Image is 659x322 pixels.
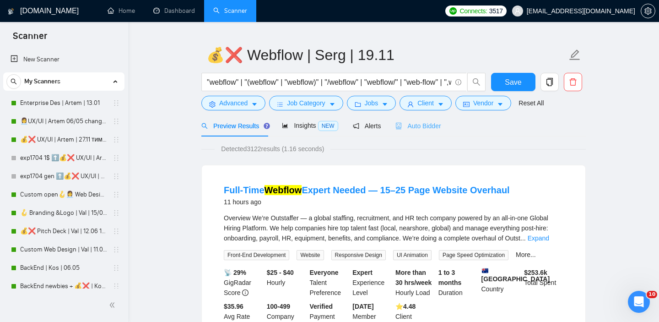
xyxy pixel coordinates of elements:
a: BackEnd newbies + 💰❌ | Kos | 06.05 [20,277,107,295]
span: Website [297,250,324,260]
span: robot [395,123,402,129]
span: Preview Results [201,122,267,130]
span: holder [113,118,120,125]
b: $25 - $40 [267,269,294,276]
span: folder [355,101,361,108]
b: Expert [352,269,373,276]
span: edit [569,49,581,61]
b: 1 to 3 months [438,269,462,286]
button: folderJobscaret-down [347,96,396,110]
span: caret-down [497,101,503,108]
b: [GEOGRAPHIC_DATA] [481,267,550,283]
iframe: Intercom live chat [628,291,650,313]
div: Hourly [265,267,308,298]
mark: Webflow [265,185,302,195]
span: setting [641,7,655,15]
span: Scanner [5,29,54,49]
span: search [468,78,485,86]
a: 💰❌ UX/UI | Artem | 27.11 тимчасово вимкнула [20,131,107,149]
span: copy [541,78,558,86]
b: [DATE] [352,303,373,310]
span: Detected 3122 results (1.16 seconds) [215,144,330,154]
a: homeHome [108,7,135,15]
a: Full-TimeWebflowExpert Needed — 15–25 Page Website Overhaul [224,185,510,195]
span: Page Speed Optimization [439,250,508,260]
span: 10 [647,291,657,298]
span: caret-down [438,101,444,108]
a: Expand [528,235,549,242]
a: searchScanner [213,7,247,15]
span: holder [113,99,120,107]
button: idcardVendorcaret-down [455,96,511,110]
span: Alerts [353,122,381,130]
span: Jobs [365,98,378,108]
div: Overview We’re Outstaffer — a global staffing, recruitment, and HR tech company powered by an all... [224,213,563,243]
a: exp1704 gen ⬆️💰❌ UX/UI | Artem [20,167,107,186]
button: settingAdvancedcaret-down [201,96,265,110]
span: Responsive Design [331,250,386,260]
b: More than 30 hrs/week [395,269,432,286]
span: caret-down [251,101,258,108]
b: $35.96 [224,303,243,310]
span: Connects: [459,6,487,16]
div: Experience Level [351,267,394,298]
span: Client [417,98,434,108]
span: user [514,8,521,14]
span: double-left [109,300,118,310]
span: Insights [282,122,338,129]
a: 👩‍💼UX/UI | Artem 06/05 changed start [20,112,107,131]
button: search [467,73,486,91]
a: 🪝 Branding &Logo | Val | 15/05 added other end [20,204,107,222]
button: userClientcaret-down [400,96,452,110]
span: holder [113,173,120,180]
div: GigRadar Score [222,267,265,298]
span: holder [113,264,120,272]
span: search [201,123,208,129]
span: holder [113,283,120,290]
span: user [407,101,414,108]
a: exp1704 1$ ⬆️💰❌ UX/UI | Artem [20,149,107,167]
span: info-circle [242,289,248,296]
input: Scanner name... [206,44,567,66]
button: barsJob Categorycaret-down [269,96,343,110]
span: delete [564,78,582,86]
b: 📡 29% [224,269,246,276]
img: 🇦🇺 [482,267,488,274]
div: Hourly Load [394,267,437,298]
b: 100-499 [267,303,290,310]
span: Advanced [219,98,248,108]
a: Enterprise Des | Artem | 13.01 [20,94,107,112]
b: Verified [310,303,333,310]
span: notification [353,123,359,129]
b: $ 253.6k [524,269,547,276]
span: holder [113,154,120,162]
span: Vendor [473,98,493,108]
a: dashboardDashboard [153,7,195,15]
span: NEW [318,121,338,131]
span: area-chart [282,122,288,129]
span: Save [505,76,521,88]
div: Duration [437,267,480,298]
a: setting [641,7,655,15]
span: holder [113,209,120,217]
a: 💰❌ Pitch Deck | Val | 12.06 16% view [20,222,107,240]
span: 3517 [489,6,503,16]
span: UI Animation [393,250,432,260]
span: info-circle [455,79,461,85]
input: Search Freelance Jobs... [207,76,451,88]
div: Tooltip anchor [263,122,271,130]
span: holder [113,136,120,143]
span: setting [209,101,216,108]
span: idcard [463,101,470,108]
a: Custom Web Design | Val | 11.09 filters changed [20,240,107,259]
span: holder [113,246,120,253]
a: More... [516,251,536,258]
span: search [7,78,21,85]
span: holder [113,228,120,235]
span: caret-down [382,101,388,108]
img: upwork-logo.png [449,7,457,15]
div: Country [480,267,523,298]
span: Job Category [287,98,325,108]
span: My Scanners [24,72,60,91]
li: New Scanner [3,50,124,69]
